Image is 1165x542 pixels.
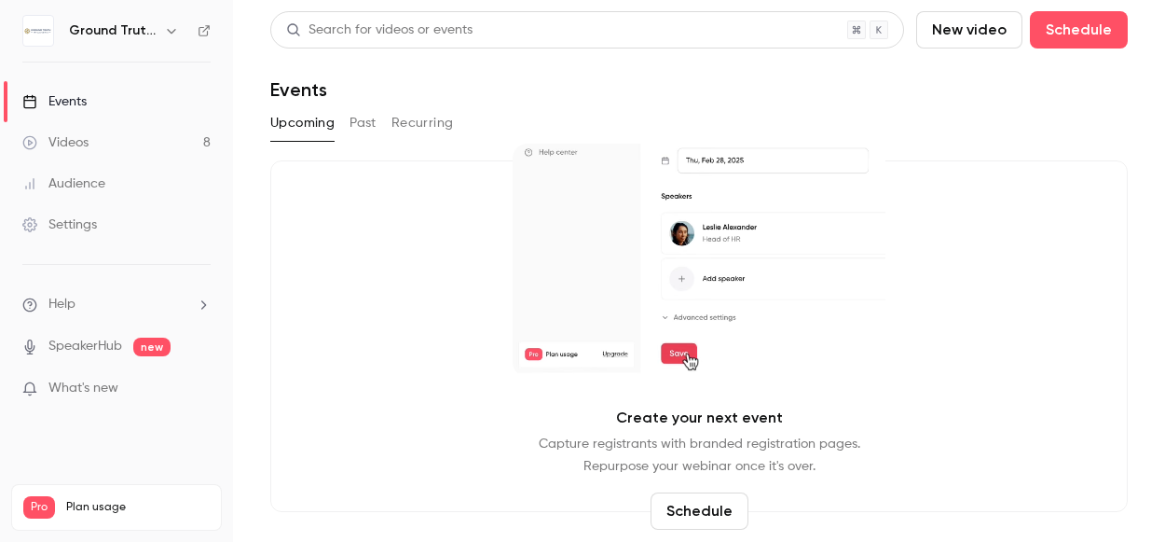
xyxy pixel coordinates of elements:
li: help-dropdown-opener [22,295,211,314]
p: Create your next event [616,407,783,429]
h6: Ground Truth Intelligence [69,21,157,40]
button: Upcoming [270,108,335,138]
img: Ground Truth Intelligence [23,16,53,46]
span: Pro [23,496,55,519]
p: Capture registrants with branded registration pages. Repurpose your webinar once it's over. [539,433,860,478]
div: Audience [22,174,105,193]
h1: Events [270,78,327,101]
button: Schedule [1030,11,1128,49]
button: Recurring [391,108,454,138]
button: Schedule [651,493,748,530]
div: Search for videos or events [286,21,473,40]
span: Help [48,295,75,314]
span: new [133,338,171,356]
div: Settings [22,215,97,234]
div: Videos [22,133,89,152]
a: SpeakerHub [48,337,122,356]
span: What's new [48,379,118,398]
button: Past [349,108,377,138]
div: Events [22,92,87,111]
button: New video [916,11,1022,49]
iframe: Noticeable Trigger [188,381,211,397]
span: Plan usage [66,500,210,515]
